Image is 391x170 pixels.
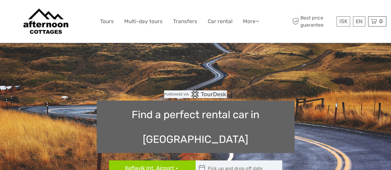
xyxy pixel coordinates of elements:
[164,90,227,98] img: PurchaseViaTourDesk.png
[19,5,73,38] img: 1620-2dbec36e-e544-401a-8573-09ddce833e2c_logo_big.jpg
[100,17,114,26] a: Tours
[124,17,163,26] a: Multi-day tours
[291,15,335,28] span: Best price guarantee
[243,17,259,26] a: More
[208,17,232,26] a: Car rental
[339,18,347,24] span: ISK
[378,18,384,24] span: 0
[353,16,365,27] div: EN
[97,101,295,153] h1: Find a perfect rental car in [GEOGRAPHIC_DATA]
[173,17,197,26] a: Transfers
